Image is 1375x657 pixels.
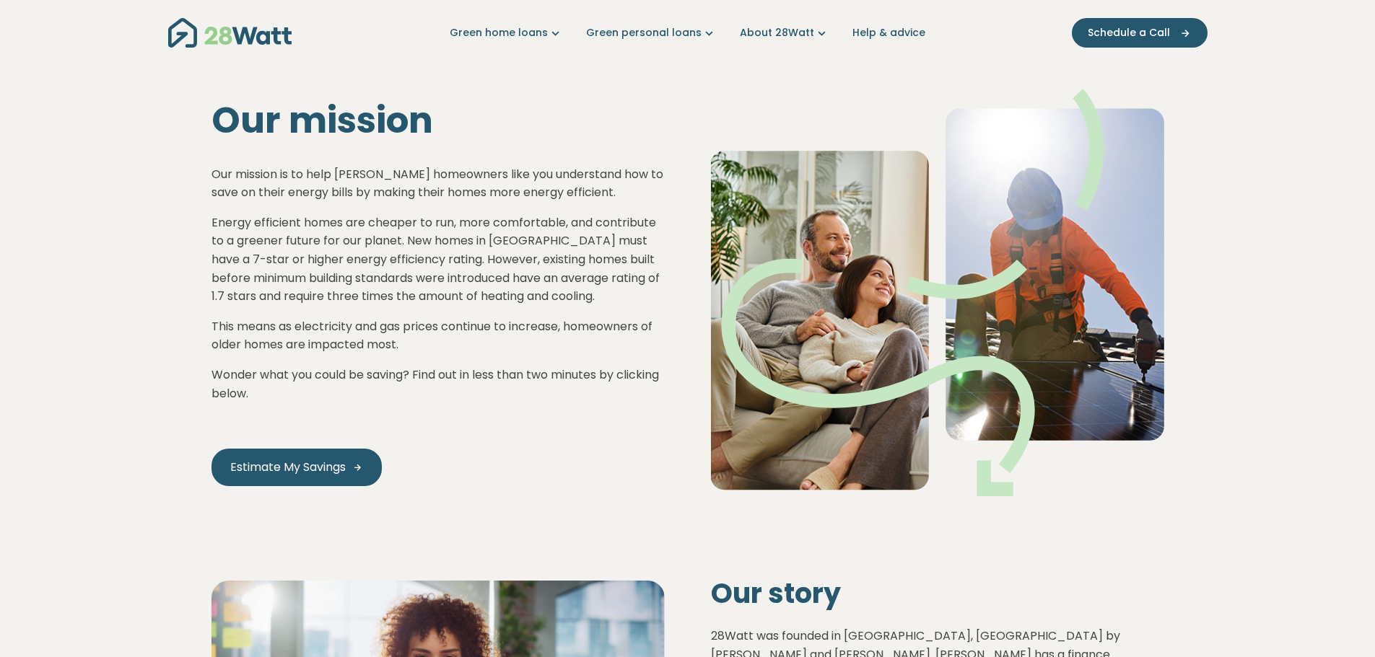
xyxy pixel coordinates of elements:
img: 28Watt [168,18,292,48]
p: This means as electricity and gas prices continue to increase, homeowners of older homes are impa... [211,317,665,354]
span: Estimate My Savings [230,459,346,476]
a: Help & advice [852,25,925,40]
a: Green home loans [450,25,563,40]
p: Our mission is to help [PERSON_NAME] homeowners like you understand how to save on their energy b... [211,165,665,202]
p: Energy efficient homes are cheaper to run, more comfortable, and contribute to a greener future f... [211,213,665,306]
a: Estimate My Savings [211,449,382,486]
h2: Our story [711,577,1164,610]
p: Wonder what you could be saving? Find out in less than two minutes by clicking below. [211,366,665,402]
h1: Our mission [211,99,665,142]
a: Green personal loans [586,25,717,40]
button: Schedule a Call [1072,18,1208,48]
span: Schedule a Call [1088,25,1170,40]
a: About 28Watt [740,25,829,40]
nav: Main navigation [168,14,1208,51]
